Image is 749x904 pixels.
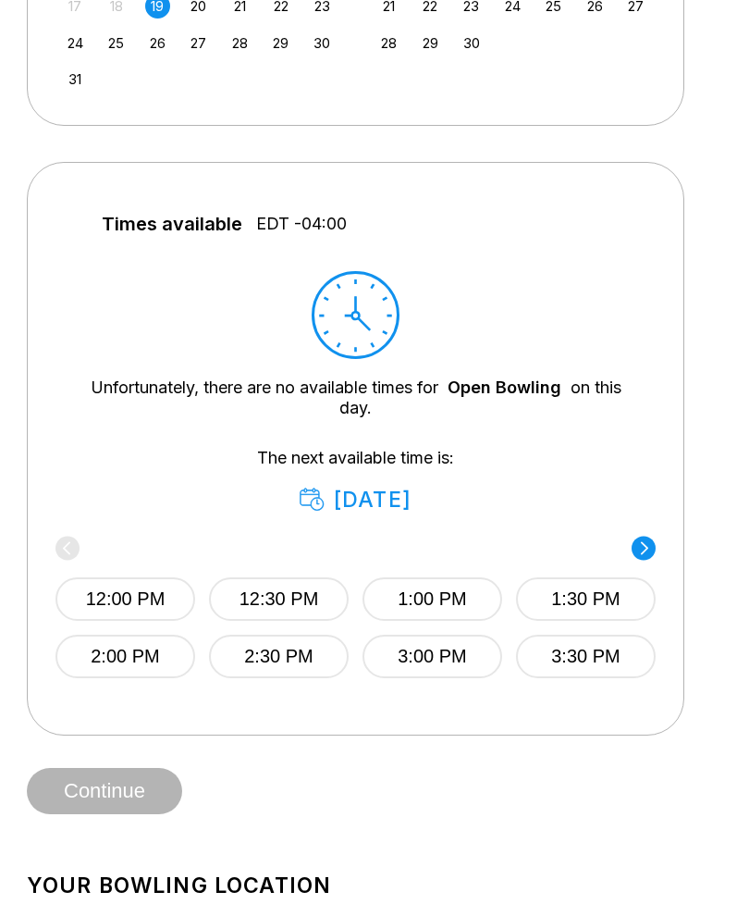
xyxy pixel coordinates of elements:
[310,31,335,56] div: Choose Saturday, August 30th, 2025
[145,31,170,56] div: Choose Tuesday, August 26th, 2025
[227,31,252,56] div: Choose Thursday, August 28th, 2025
[102,215,242,235] span: Times available
[300,488,411,514] div: [DATE]
[362,578,502,622] button: 1:00 PM
[55,636,195,679] button: 2:00 PM
[516,636,656,679] button: 3:30 PM
[418,31,443,56] div: Choose Monday, September 29th, 2025
[55,578,195,622] button: 12:00 PM
[448,378,561,398] a: Open Bowling
[27,873,722,899] h1: Your bowling location
[209,636,349,679] button: 2:30 PM
[459,31,484,56] div: Choose Tuesday, September 30th, 2025
[83,378,628,419] div: Unfortunately, there are no available times for on this day.
[63,68,88,93] div: Choose Sunday, August 31st, 2025
[268,31,293,56] div: Choose Friday, August 29th, 2025
[256,215,347,235] span: EDT -04:00
[104,31,129,56] div: Choose Monday, August 25th, 2025
[209,578,349,622] button: 12:30 PM
[83,449,628,514] div: The next available time is:
[362,636,502,679] button: 3:00 PM
[186,31,211,56] div: Choose Wednesday, August 27th, 2025
[63,31,88,56] div: Choose Sunday, August 24th, 2025
[376,31,401,56] div: Choose Sunday, September 28th, 2025
[516,578,656,622] button: 1:30 PM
